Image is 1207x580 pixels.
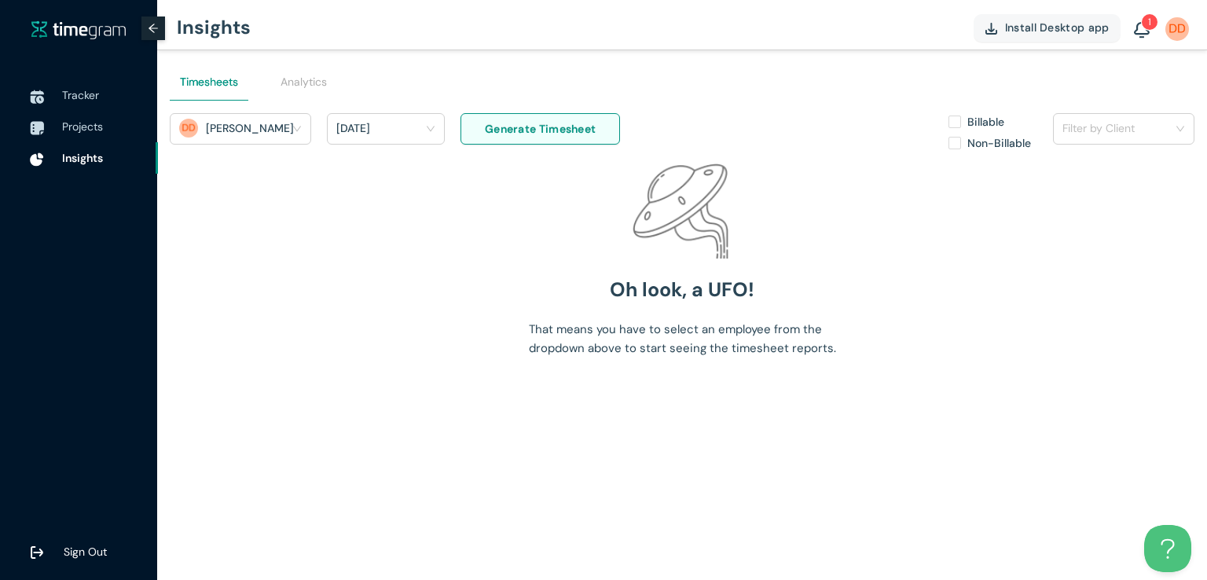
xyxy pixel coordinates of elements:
[336,116,370,140] h1: [DATE]
[177,4,251,51] h1: Insights
[1144,525,1191,572] iframe: Toggle Customer Support
[485,120,596,138] span: Generate Timesheet
[179,119,198,138] img: +2cIqWAAAABklEQVQDANQTejtl7yDRAAAAAElFTkSuQmCC
[974,14,1121,42] button: Install Desktop app
[148,23,159,34] span: arrow-left
[31,20,126,40] a: timegram
[1134,22,1150,39] img: BellIcon
[961,113,1011,130] span: Billable
[62,88,99,102] span: Tracker
[623,163,741,259] img: empty Log
[64,545,107,559] span: Sign Out
[1142,14,1157,30] sup: 1
[1148,16,1151,28] span: 1
[180,73,238,90] div: Timesheets
[1165,17,1189,41] img: UserIcon
[610,274,754,305] h1: Oh look, a UFO!
[62,119,103,134] span: Projects
[281,73,327,90] div: Analytics
[30,121,44,135] img: ProjectIcon
[31,20,126,39] img: timegram
[30,545,44,560] img: logOut.ca60ddd252d7bab9102ea2608abe0238.svg
[30,152,44,167] img: InsightsIcon
[529,321,836,358] div: That means you have to select an employee from the dropdown above to start seeing the timesheet r...
[30,90,44,104] img: TimeTrackerIcon
[961,134,1037,152] span: Non-Billable
[1005,19,1110,36] span: Install Desktop app
[460,113,620,145] button: Generate Timesheet
[62,151,103,165] span: Insights
[985,23,997,35] img: DownloadApp
[206,116,316,140] h1: [PERSON_NAME]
